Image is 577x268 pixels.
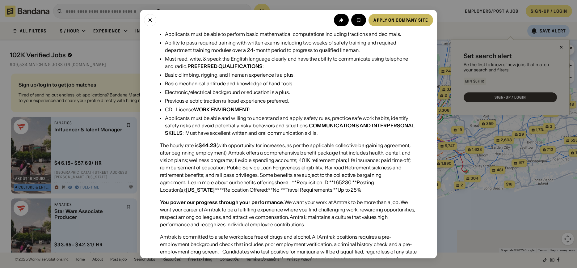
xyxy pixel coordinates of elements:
div: PREFERRED QUALIFICATIONS [187,63,263,69]
div: We want your work at Amtrak to be more than a job. We want your career at Amtrak to be a fulfilli... [160,198,417,228]
div: Previous electric traction railroad experience preferred. [165,97,417,104]
a: here [277,179,288,185]
div: The hourly rate is (with opportunity for increases, as per the applicable collective bargaining a... [160,142,417,194]
div: $44.23 [199,142,217,148]
div: You power our progress through your performance. [160,199,284,205]
div: Applicants must be able and willing to understand and apply safety rules, practice safe work habi... [165,114,417,137]
div: Basic climbing, rigging, and lineman experience is a plus. [165,71,417,79]
div: Apply on company site [373,18,428,22]
div: Electronic/electrical background or education is a plus. [165,88,417,96]
div: Applicants must be able to perform basic mathematical computations including fractions and decimals. [165,30,417,38]
button: Close [144,14,156,26]
div: CDL License : [165,106,417,113]
div: Must read, write, & speak the English language clearly and have the ability to communicate using ... [165,55,417,70]
div: Basic mechanical aptitude and knowledge of hand tools. [165,80,417,87]
div: WORK ENVIRONMENT [194,106,249,113]
div: [US_STATE] [186,187,215,193]
div: Ability to pass required training with written exams including two weeks of safety training and r... [165,39,417,54]
div: COMMUNICATIONS AND INTERPERSONAL SKILLS [165,122,415,136]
